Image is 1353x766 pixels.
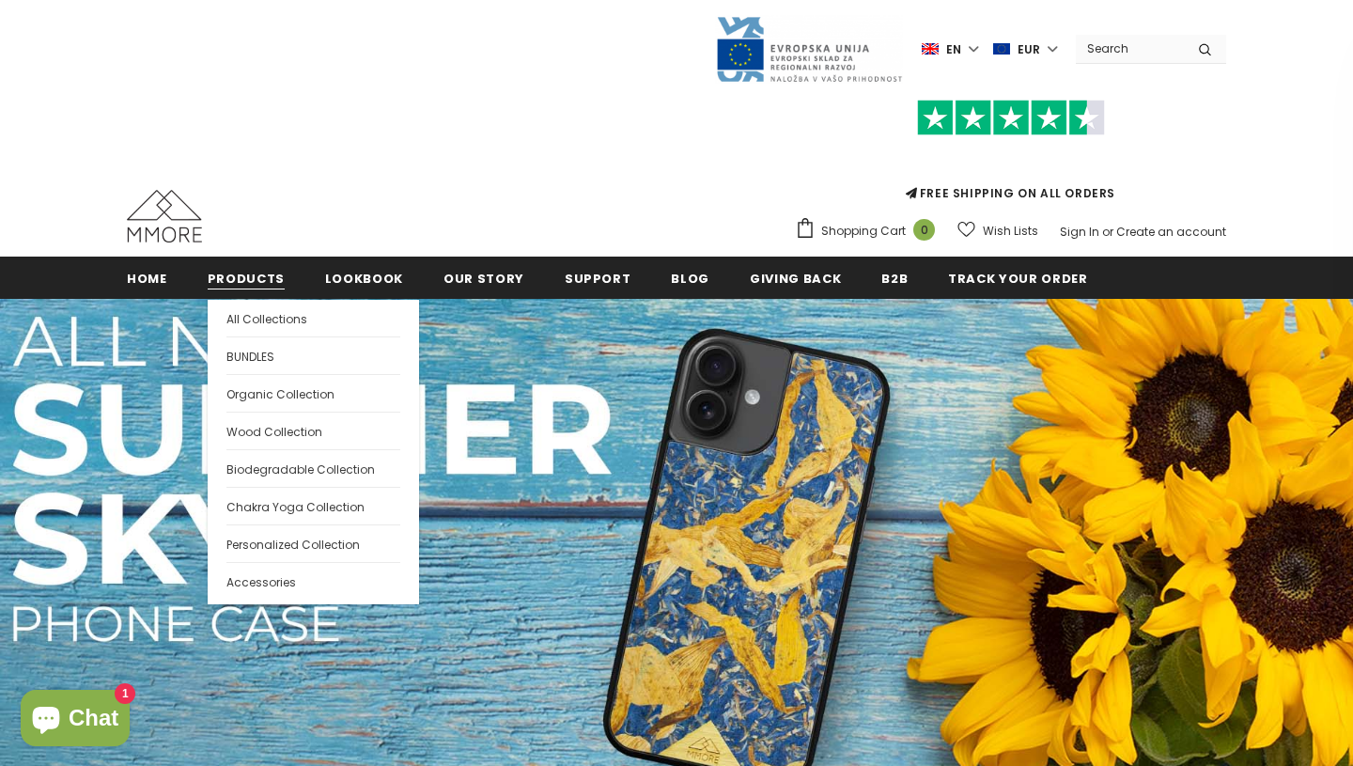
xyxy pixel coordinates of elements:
[226,386,334,402] span: Organic Collection
[795,217,944,245] a: Shopping Cart 0
[750,257,841,299] a: Giving back
[957,214,1038,247] a: Wish Lists
[226,300,400,336] a: All Collections
[922,41,939,57] img: i-lang-1.png
[127,257,167,299] a: Home
[917,100,1105,136] img: Trust Pilot Stars
[226,449,400,487] a: Biodegradable Collection
[946,40,961,59] span: en
[983,222,1038,241] span: Wish Lists
[671,270,709,288] span: Blog
[226,461,375,477] span: Biodegradable Collection
[226,336,400,374] a: BUNDLES
[1018,40,1040,59] span: EUR
[325,270,403,288] span: Lookbook
[15,690,135,751] inbox-online-store-chat: Shopify online store chat
[226,424,322,440] span: Wood Collection
[671,257,709,299] a: Blog
[565,257,631,299] a: support
[565,270,631,288] span: support
[443,257,524,299] a: Our Story
[208,257,285,299] a: Products
[443,270,524,288] span: Our Story
[226,574,296,590] span: Accessories
[226,487,400,524] a: Chakra Yoga Collection
[226,412,400,449] a: Wood Collection
[881,270,908,288] span: B2B
[127,190,202,242] img: MMORE Cases
[1060,224,1099,240] a: Sign In
[226,537,360,553] span: Personalized Collection
[913,219,935,241] span: 0
[226,374,400,412] a: Organic Collection
[948,270,1087,288] span: Track your order
[1102,224,1113,240] span: or
[325,257,403,299] a: Lookbook
[795,108,1226,201] span: FREE SHIPPING ON ALL ORDERS
[750,270,841,288] span: Giving back
[226,349,274,365] span: BUNDLES
[715,15,903,84] img: Javni Razpis
[127,270,167,288] span: Home
[948,257,1087,299] a: Track your order
[226,524,400,562] a: Personalized Collection
[226,562,400,600] a: Accessories
[208,270,285,288] span: Products
[226,499,365,515] span: Chakra Yoga Collection
[1116,224,1226,240] a: Create an account
[821,222,906,241] span: Shopping Cart
[795,135,1226,184] iframe: Customer reviews powered by Trustpilot
[881,257,908,299] a: B2B
[1076,35,1184,62] input: Search Site
[715,40,903,56] a: Javni Razpis
[226,311,307,327] span: All Collections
